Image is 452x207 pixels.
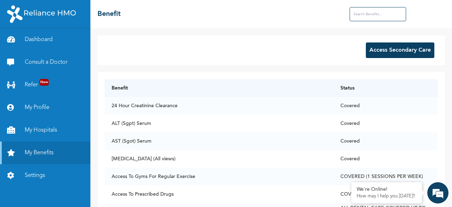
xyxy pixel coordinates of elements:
td: Access To Gyms For Regular Exercise [105,168,333,185]
th: Benefit [105,79,333,97]
td: COVERED (1 SESSIONS PER WEEK) [333,168,438,185]
td: COVERED [333,185,438,203]
td: [MEDICAL_DATA] (All views) [105,150,333,168]
h2: Benefit [97,9,121,19]
span: New [40,79,49,86]
td: AST (Sgot) Serum [105,132,333,150]
td: 24 Hour Creatinine Clearance [105,97,333,115]
td: Access To Prescribed Drugs [105,185,333,203]
td: Covered [333,97,438,115]
input: Search Benefits... [350,7,406,21]
td: ALT (Sgpt) Serum [105,115,333,132]
img: RelianceHMO's Logo [7,5,76,23]
p: How may I help you today? [357,194,417,199]
button: Access Secondary Care [366,42,434,58]
td: Covered [333,150,438,168]
th: Status [333,79,438,97]
td: Covered [333,115,438,132]
td: Covered [333,132,438,150]
div: We're Online! [357,186,417,192]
